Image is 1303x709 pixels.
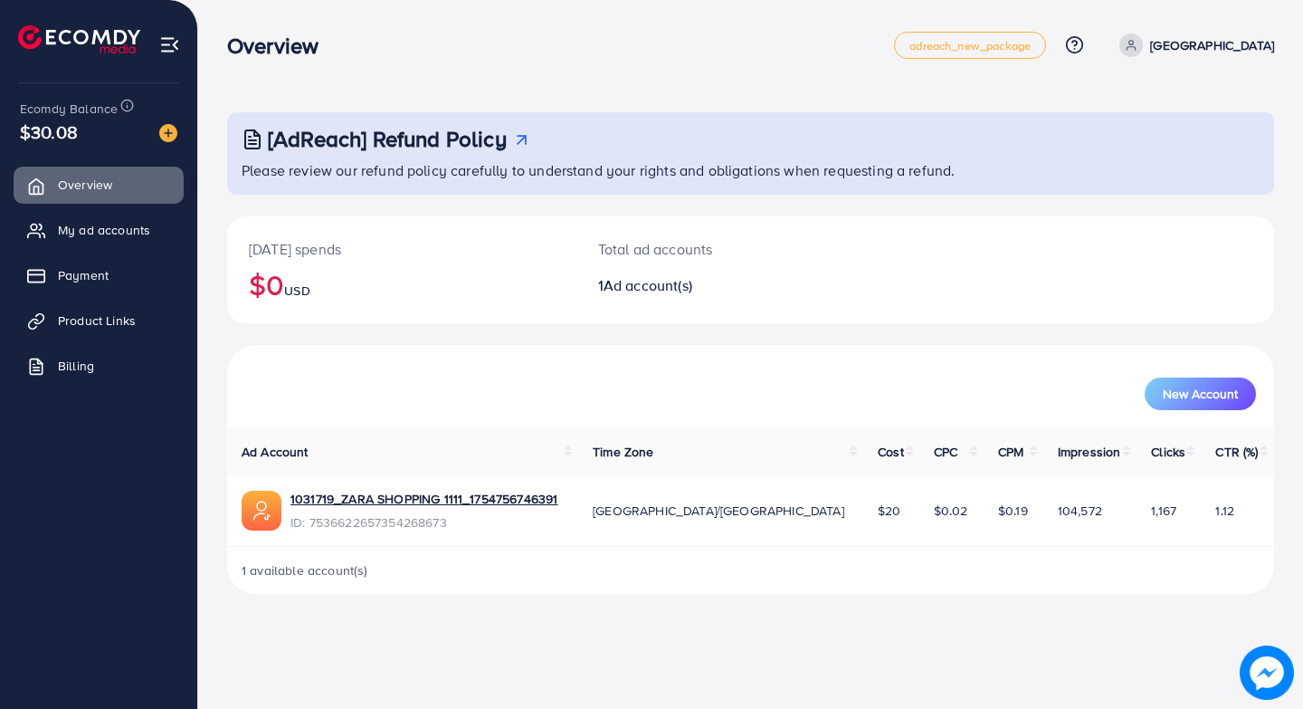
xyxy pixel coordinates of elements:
span: 1,167 [1151,502,1176,520]
p: [GEOGRAPHIC_DATA] [1150,34,1274,56]
a: Product Links [14,302,184,339]
a: 1031719_ZARA SHOPPING 1111_1754756746391 [290,490,557,508]
span: $20 [878,502,900,520]
span: Ecomdy Balance [20,100,118,118]
button: New Account [1145,378,1256,410]
span: My ad accounts [58,221,150,239]
h3: Overview [227,33,333,59]
span: Ad account(s) [604,275,692,295]
h2: 1 [598,277,816,294]
a: Billing [14,348,184,384]
span: 1.12 [1215,502,1234,520]
span: $30.08 [20,119,78,145]
h3: [AdReach] Refund Policy [268,126,507,152]
h2: $0 [249,267,555,302]
img: image [159,124,177,142]
span: 104,572 [1058,502,1102,520]
a: adreach_new_package [894,32,1046,59]
span: Impression [1058,443,1121,461]
span: $0.02 [934,502,968,520]
img: image [1243,649,1289,695]
span: Clicks [1151,443,1185,461]
span: USD [284,282,309,300]
span: Time Zone [593,443,653,461]
span: [GEOGRAPHIC_DATA]/[GEOGRAPHIC_DATA] [593,502,844,520]
span: Overview [58,176,112,194]
img: menu [159,34,180,55]
span: Billing [58,357,94,375]
span: ID: 7536622657354268673 [290,513,557,532]
p: Please review our refund policy carefully to understand your rights and obligations when requesti... [242,159,1263,181]
span: CPC [934,443,957,461]
a: Overview [14,167,184,203]
p: [DATE] spends [249,238,555,260]
span: Payment [58,266,109,284]
span: New Account [1163,388,1238,400]
span: 1 available account(s) [242,561,368,580]
span: Ad Account [242,443,309,461]
img: ic-ads-acc.e4c84228.svg [242,491,281,531]
p: Total ad accounts [598,238,816,260]
a: [GEOGRAPHIC_DATA] [1112,34,1274,57]
span: CPM [998,443,1023,461]
img: logo [18,25,140,53]
span: $0.19 [998,502,1028,520]
span: Cost [878,443,904,461]
a: Payment [14,257,184,293]
span: Product Links [58,311,136,330]
span: CTR (%) [1215,443,1258,461]
a: My ad accounts [14,212,184,248]
span: adreach_new_package [909,40,1031,52]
